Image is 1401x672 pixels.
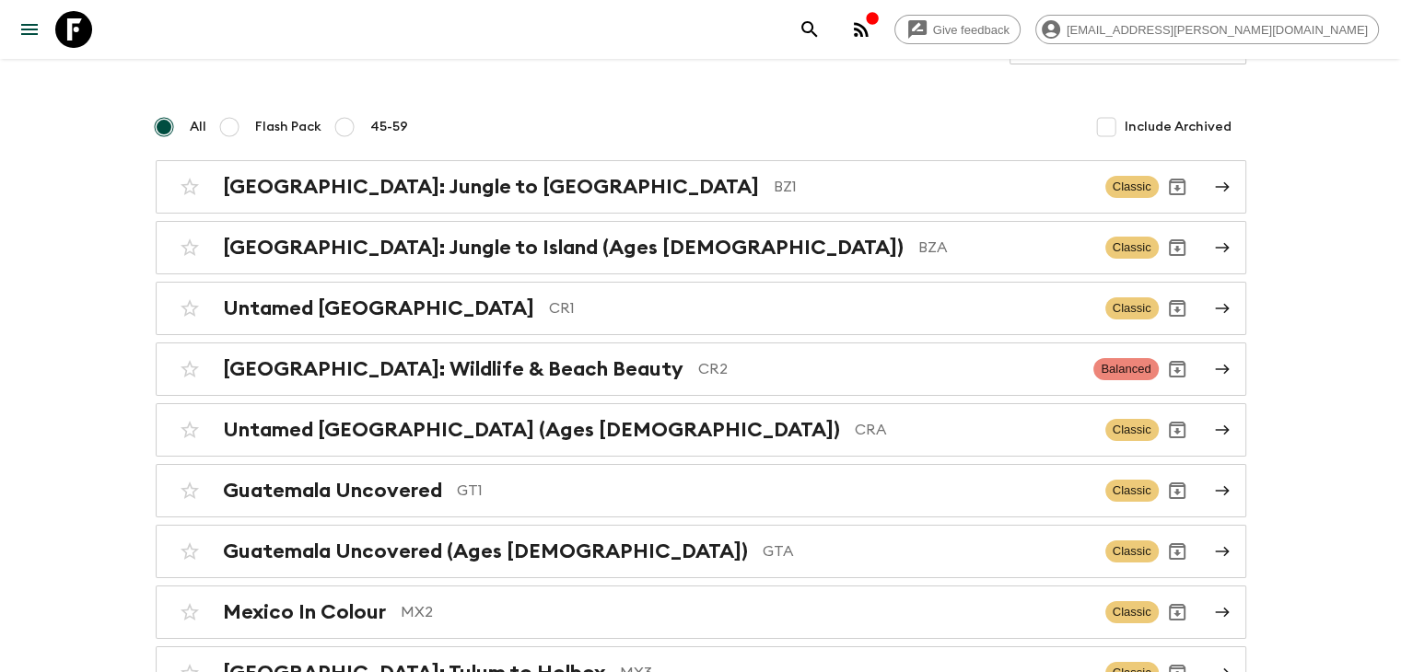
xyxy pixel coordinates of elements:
a: [GEOGRAPHIC_DATA]: Wildlife & Beach BeautyCR2BalancedArchive [156,342,1246,396]
h2: [GEOGRAPHIC_DATA]: Wildlife & Beach Beauty [223,357,683,381]
p: BZ1 [774,176,1091,198]
span: Include Archived [1125,118,1232,136]
span: Classic [1105,297,1159,319]
span: Give feedback [923,23,1020,37]
h2: Untamed [GEOGRAPHIC_DATA] [223,296,534,320]
p: CRA [855,419,1091,441]
p: BZA [918,237,1091,259]
h2: Guatemala Uncovered [223,479,442,503]
button: Archive [1159,290,1196,327]
span: 45-59 [370,118,408,136]
button: Archive [1159,411,1196,448]
a: Mexico In ColourMX2ClassicArchive [156,585,1246,639]
button: Archive [1159,472,1196,509]
span: Classic [1105,176,1159,198]
span: Classic [1105,419,1159,441]
button: menu [11,11,48,48]
a: Untamed [GEOGRAPHIC_DATA]CR1ClassicArchive [156,282,1246,335]
button: Archive [1159,229,1196,266]
span: Classic [1105,601,1159,623]
p: CR1 [549,297,1091,319]
h2: Untamed [GEOGRAPHIC_DATA] (Ages [DEMOGRAPHIC_DATA]) [223,418,840,442]
span: Classic [1105,540,1159,562]
p: CR2 [698,358,1080,380]
button: Archive [1159,351,1196,388]
span: Balanced [1093,358,1158,380]
span: Flash Pack [255,118,321,136]
p: MX2 [401,601,1091,623]
button: Archive [1159,168,1196,205]
a: Give feedback [894,15,1021,44]
h2: [GEOGRAPHIC_DATA]: Jungle to Island (Ages [DEMOGRAPHIC_DATA]) [223,236,904,260]
p: GTA [763,540,1091,562]
h2: Mexico In Colour [223,600,386,624]
span: [EMAIL_ADDRESS][PERSON_NAME][DOMAIN_NAME] [1057,23,1378,37]
button: search adventures [791,11,828,48]
div: [EMAIL_ADDRESS][PERSON_NAME][DOMAIN_NAME] [1035,15,1379,44]
a: [GEOGRAPHIC_DATA]: Jungle to [GEOGRAPHIC_DATA]BZ1ClassicArchive [156,160,1246,214]
button: Archive [1159,533,1196,570]
span: All [190,118,206,136]
a: Guatemala UncoveredGT1ClassicArchive [156,464,1246,517]
a: Guatemala Uncovered (Ages [DEMOGRAPHIC_DATA])GTAClassicArchive [156,525,1246,578]
a: Untamed [GEOGRAPHIC_DATA] (Ages [DEMOGRAPHIC_DATA])CRAClassicArchive [156,403,1246,457]
span: Classic [1105,480,1159,502]
h2: Guatemala Uncovered (Ages [DEMOGRAPHIC_DATA]) [223,539,748,563]
span: Classic [1105,237,1159,259]
button: Archive [1159,594,1196,631]
p: GT1 [457,480,1091,502]
h2: [GEOGRAPHIC_DATA]: Jungle to [GEOGRAPHIC_DATA] [223,175,759,199]
a: [GEOGRAPHIC_DATA]: Jungle to Island (Ages [DEMOGRAPHIC_DATA])BZAClassicArchive [156,221,1246,274]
